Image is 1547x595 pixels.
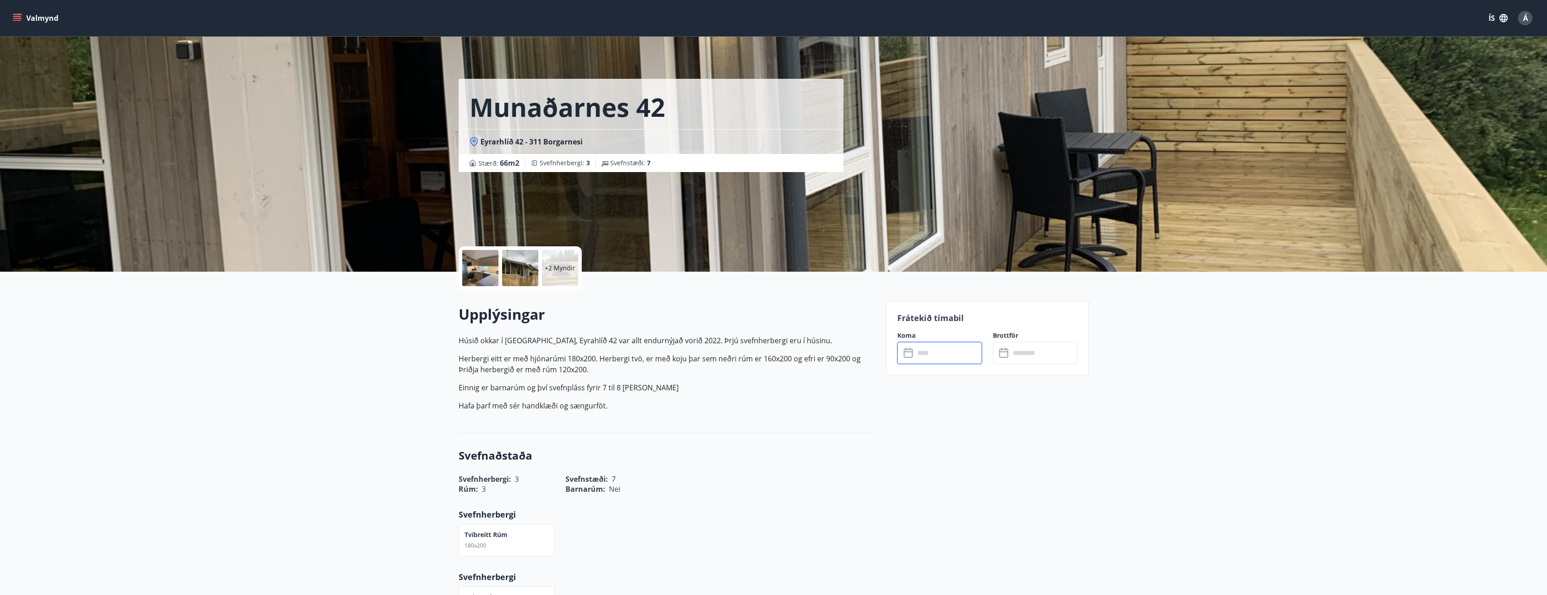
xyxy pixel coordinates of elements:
[459,448,875,463] h3: Svefnaðstaða
[993,331,1078,340] label: Brottför
[1484,10,1513,26] button: ÍS
[1514,7,1536,29] button: Á
[482,484,486,494] span: 3
[469,90,665,124] h1: Munaðarnes 42
[565,484,605,494] span: Barnarúm :
[500,158,519,168] span: 66 m2
[465,542,486,549] span: 180x200
[465,530,508,539] p: Tvíbreitt rúm
[459,382,875,393] p: Einnig er barnarúm og því svefnpláss fyrir 7 til 8 [PERSON_NAME]
[11,10,62,26] button: menu
[480,137,583,147] span: Eyrarhlíð 42 - 311 Borgarnesi
[459,304,875,324] h2: Upplýsingar
[459,335,875,346] p: Húsið okkar í [GEOGRAPHIC_DATA], Eyrahlíð 42 var allt endurnýjað vorið 2022. Þrjú svefnherbergi e...
[459,571,875,583] p: Svefnherbergi
[459,509,875,520] p: Svefnherbergi
[1523,13,1528,23] span: Á
[586,158,590,167] span: 3
[459,400,875,411] p: Hafa þarf með sér handklæði og sængurföt.
[479,158,519,168] span: Stærð :
[897,331,982,340] label: Koma
[545,264,575,273] p: +2 Myndir
[647,158,651,167] span: 7
[459,484,478,494] span: Rúm :
[609,484,620,494] span: Nei
[459,353,875,375] p: Herbergi eitt er með hjónarúmi 180x200. Herbergi tvö, er með koju þar sem neðri rúm er 160x200 og...
[897,312,1078,324] p: Frátekið tímabil
[610,158,651,168] span: Svefnstæði :
[540,158,590,168] span: Svefnherbergi :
